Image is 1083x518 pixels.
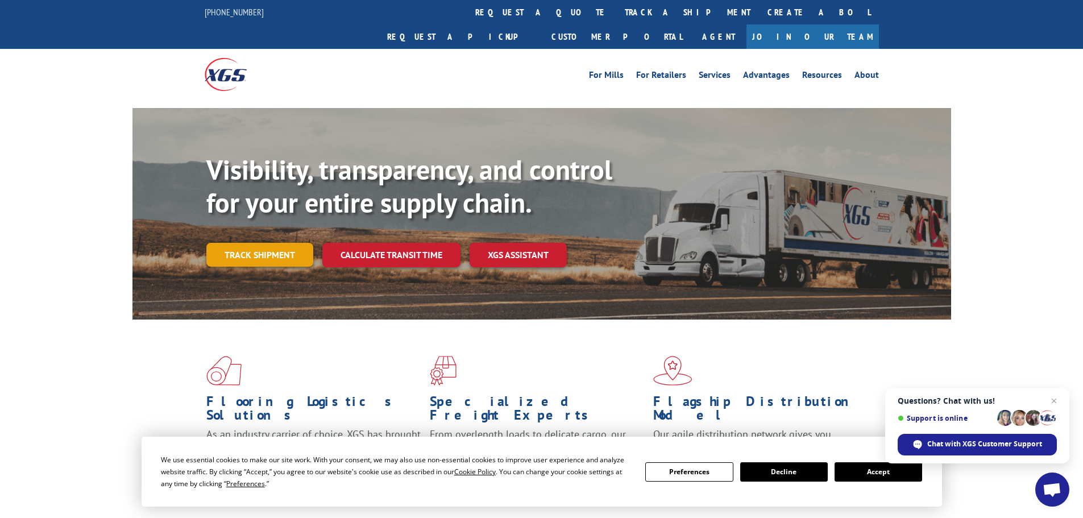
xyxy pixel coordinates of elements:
span: Our agile distribution network gives you nationwide inventory management on demand. [653,428,862,454]
a: Resources [802,71,842,83]
a: For Retailers [636,71,686,83]
a: XGS ASSISTANT [470,243,567,267]
button: Accept [835,462,922,482]
div: We use essential cookies to make our site work. With your consent, we may also use non-essential ... [161,454,632,490]
a: Calculate transit time [322,243,460,267]
p: From overlength loads to delicate cargo, our experienced staff knows the best way to move your fr... [430,428,645,478]
span: Preferences [226,479,265,488]
a: About [854,71,879,83]
b: Visibility, transparency, and control for your entire supply chain. [206,152,612,220]
span: Support is online [898,414,993,422]
a: Request a pickup [379,24,543,49]
a: [PHONE_NUMBER] [205,6,264,18]
div: Open chat [1035,473,1069,507]
div: Chat with XGS Customer Support [898,434,1057,455]
a: Advantages [743,71,790,83]
span: Cookie Policy [454,467,496,476]
span: Questions? Chat with us! [898,396,1057,405]
h1: Flooring Logistics Solutions [206,395,421,428]
div: Cookie Consent Prompt [142,437,942,507]
h1: Specialized Freight Experts [430,395,645,428]
a: Track shipment [206,243,313,267]
img: xgs-icon-total-supply-chain-intelligence-red [206,356,242,386]
h1: Flagship Distribution Model [653,395,868,428]
a: Agent [691,24,746,49]
img: xgs-icon-focused-on-flooring-red [430,356,457,386]
a: Services [699,71,731,83]
button: Decline [740,462,828,482]
img: xgs-icon-flagship-distribution-model-red [653,356,692,386]
span: Close chat [1047,394,1061,408]
a: For Mills [589,71,624,83]
a: Join Our Team [746,24,879,49]
span: As an industry carrier of choice, XGS has brought innovation and dedication to flooring logistics... [206,428,421,468]
span: Chat with XGS Customer Support [927,439,1042,449]
a: Customer Portal [543,24,691,49]
button: Preferences [645,462,733,482]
